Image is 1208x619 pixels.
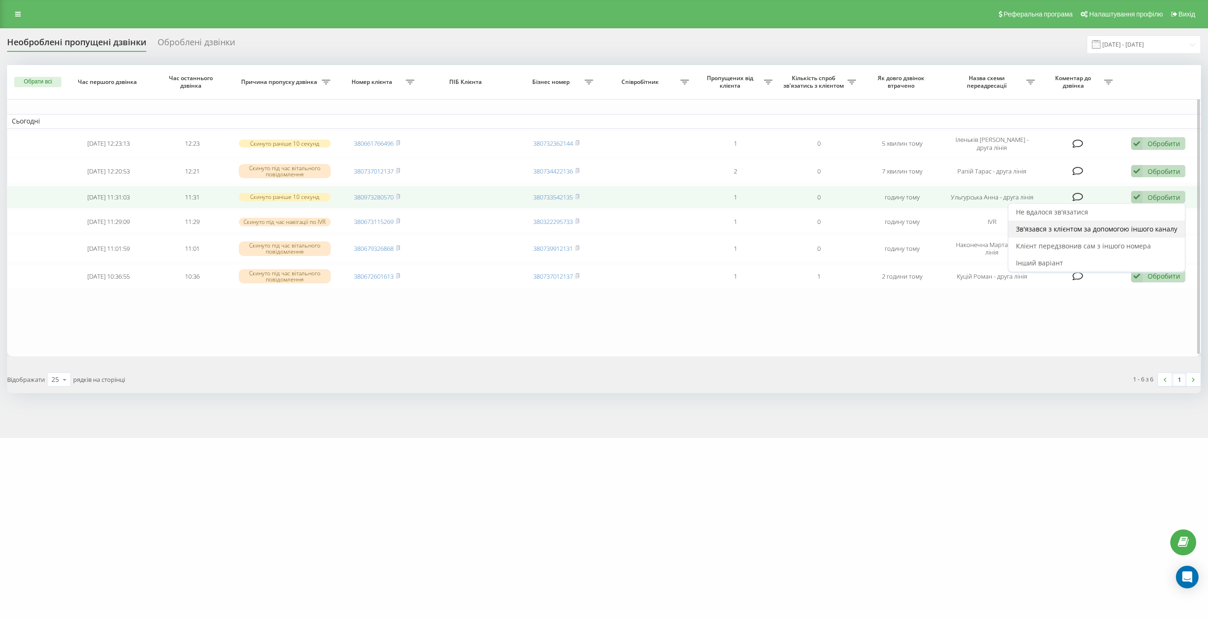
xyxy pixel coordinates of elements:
div: 25 [51,375,59,384]
div: Обробити [1148,193,1180,202]
span: Номер клієнта [340,78,406,86]
td: 0 [777,131,861,157]
span: Співробітник [603,78,680,86]
td: 0 [777,186,861,209]
td: 11:29 [151,210,234,233]
button: Обрати всі [14,77,61,87]
a: 380737012137 [533,272,573,281]
div: 1 - 6 з 6 [1133,374,1153,384]
td: 1 [777,264,861,289]
td: [DATE] 11:29:09 [67,210,151,233]
td: Куцій Роман - друга лінія [944,264,1040,289]
div: Скинуто під час вітального повідомлення [239,164,331,178]
a: 1 [1172,373,1186,386]
span: Причина пропуску дзвінка [239,78,322,86]
div: Скинуто під час вітального повідомлення [239,269,331,283]
a: 380661766496 [354,139,394,148]
span: Пропущених від клієнта [698,74,764,89]
span: Налаштування профілю [1089,10,1163,18]
a: 380733542135 [533,193,573,201]
a: 380973280570 [354,193,394,201]
td: [DATE] 12:20:53 [67,159,151,184]
span: Коментар до дзвінка [1044,74,1104,89]
td: 7 хвилин тому [861,159,944,184]
td: 2 години тому [861,264,944,289]
span: Як довго дзвінок втрачено [869,74,936,89]
td: 11:01 [151,235,234,262]
td: Іленьків [PERSON_NAME] - друга лінія [944,131,1040,157]
a: 380679326868 [354,244,394,253]
td: Наконечна Марта - друга лінія [944,235,1040,262]
td: 11:31 [151,186,234,209]
span: ПІБ Клієнта [428,78,505,86]
td: годину тому [861,210,944,233]
td: Ульгурська Анна - друга лінія [944,186,1040,209]
td: 1 [694,264,777,289]
td: 0 [777,210,861,233]
td: Рапій Тарас - друга лінія [944,159,1040,184]
div: Обробити [1148,139,1180,148]
div: Обробити [1148,272,1180,281]
a: 380737012137 [354,167,394,175]
span: Бізнес номер [519,78,585,86]
div: Скинуто раніше 10 секунд [239,140,331,148]
span: Реферальна програма [1004,10,1073,18]
td: 0 [777,235,861,262]
span: Вихід [1179,10,1195,18]
td: 12:21 [151,159,234,184]
span: Інший варіант [1016,258,1063,267]
td: 2 [694,159,777,184]
div: Open Intercom Messenger [1176,566,1199,588]
div: Оброблені дзвінки [158,37,235,52]
span: Відображати [7,375,45,384]
td: годину тому [861,186,944,209]
td: Сьогодні [7,114,1201,128]
td: 0 [777,159,861,184]
td: [DATE] 10:36:55 [67,264,151,289]
div: Обробити [1148,167,1180,176]
td: 1 [694,235,777,262]
td: IVR [944,210,1040,233]
td: [DATE] 12:23:13 [67,131,151,157]
span: Не вдалося зв'язатися [1016,207,1088,216]
td: 5 хвилин тому [861,131,944,157]
a: 380739912131 [533,244,573,253]
div: Скинуто під час вітального повідомлення [239,241,331,256]
td: 12:23 [151,131,234,157]
span: Час останнього дзвінка [159,74,225,89]
div: Скинуто раніше 10 секунд [239,193,331,201]
span: Зв'язався з клієнтом за допомогою іншого каналу [1016,224,1177,233]
a: 380673115269 [354,217,394,226]
td: 10:36 [151,264,234,289]
td: 1 [694,131,777,157]
td: [DATE] 11:31:03 [67,186,151,209]
td: 1 [694,210,777,233]
a: 380732362144 [533,139,573,148]
span: Кількість спроб зв'язатись з клієнтом [782,74,847,89]
span: рядків на сторінці [73,375,125,384]
td: [DATE] 11:01:59 [67,235,151,262]
div: Скинуто під час навігації по IVR [239,218,331,226]
a: 380322295733 [533,217,573,226]
span: Час першого дзвінка [75,78,142,86]
td: годину тому [861,235,944,262]
span: Назва схеми переадресації [949,74,1026,89]
td: 1 [694,186,777,209]
a: 380672601613 [354,272,394,281]
a: 380734422136 [533,167,573,175]
span: Клієнт передзвонив сам з іншого номера [1016,241,1151,250]
div: Необроблені пропущені дзвінки [7,37,146,52]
